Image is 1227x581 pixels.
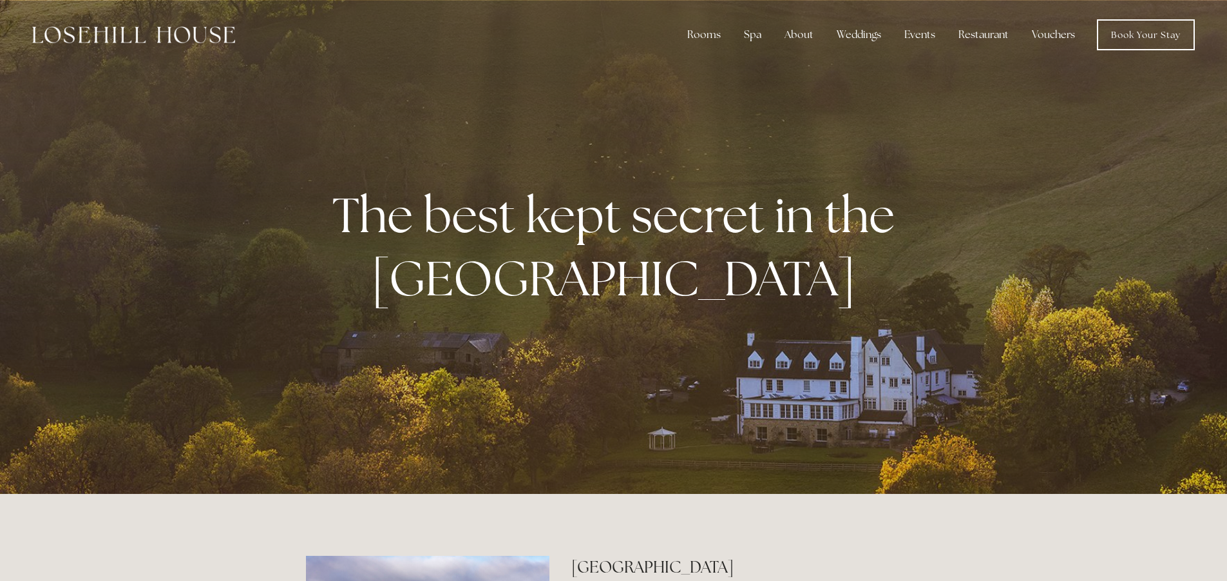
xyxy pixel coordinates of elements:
[1022,22,1085,48] a: Vouchers
[894,22,946,48] div: Events
[332,183,905,310] strong: The best kept secret in the [GEOGRAPHIC_DATA]
[948,22,1019,48] div: Restaurant
[571,556,921,578] h2: [GEOGRAPHIC_DATA]
[32,26,235,43] img: Losehill House
[774,22,824,48] div: About
[677,22,731,48] div: Rooms
[734,22,772,48] div: Spa
[1097,19,1195,50] a: Book Your Stay
[826,22,891,48] div: Weddings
